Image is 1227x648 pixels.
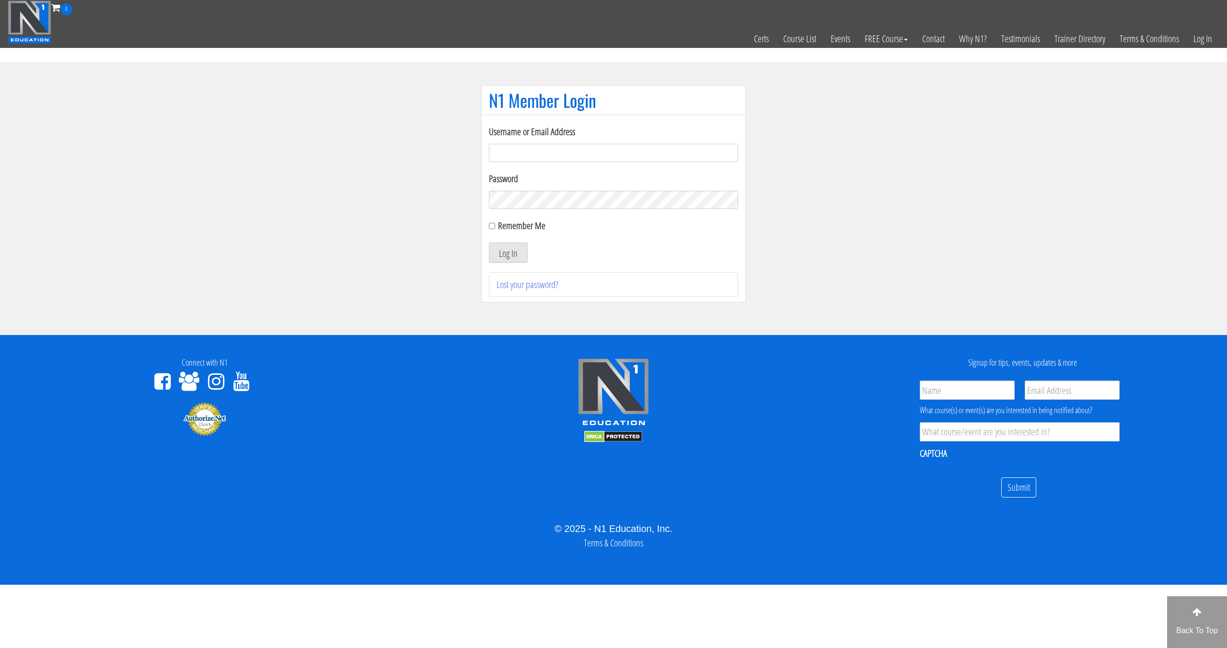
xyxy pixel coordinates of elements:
[920,447,947,460] label: CAPTCHA
[8,0,51,44] img: n1-education
[60,3,72,15] span: 0
[497,278,558,291] a: Lost your password?
[857,15,915,62] a: FREE Course
[747,15,776,62] a: Certs
[823,15,857,62] a: Events
[920,381,1015,400] input: Name
[7,358,402,368] h4: Connect with N1
[7,521,1220,536] div: © 2025 - N1 Education, Inc.
[584,431,642,442] img: DMCA.com Protection Status
[1186,15,1219,62] a: Log In
[183,402,226,436] img: Authorize.Net Merchant - Click to Verify
[1001,477,1036,498] input: Submit
[920,405,1120,416] div: What course(s) or event(s) are you interested in being notified about?
[578,358,649,429] img: n1-edu-logo
[776,15,823,62] a: Course List
[489,91,738,110] h1: N1 Member Login
[1112,15,1186,62] a: Terms & Conditions
[915,15,952,62] a: Contact
[51,1,72,14] a: 0
[1025,381,1120,400] input: Email Address
[489,243,528,263] button: Log In
[489,125,738,139] label: Username or Email Address
[994,15,1047,62] a: Testimonials
[952,15,994,62] a: Why N1?
[1047,15,1112,62] a: Trainer Directory
[498,219,545,232] label: Remember Me
[920,422,1120,441] input: What course/event are you interested in?
[825,358,1220,368] h4: Signup for tips, events, updates & more
[584,536,643,549] a: Terms & Conditions
[1167,625,1227,636] p: Back To Top
[489,172,738,186] label: Password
